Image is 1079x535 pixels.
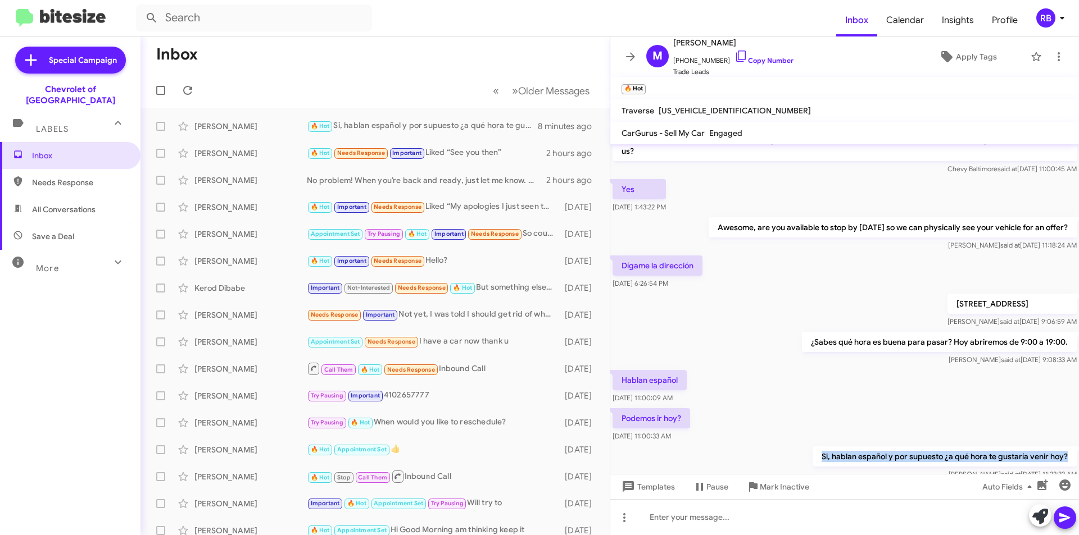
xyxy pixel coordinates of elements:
div: [DATE] [559,390,601,401]
span: Important [311,500,340,507]
span: More [36,263,59,273]
div: 2 hours ago [546,175,601,186]
span: All Conversations [32,204,96,215]
span: Apply Tags [956,47,997,67]
div: Liked “See you then” [307,147,546,159]
span: 🔥 Hot [311,203,330,211]
h1: Inbox [156,45,198,63]
span: Important [434,230,464,237]
span: Inbox [32,150,128,161]
span: said at [998,164,1017,173]
span: Needs Response [311,311,359,318]
span: [DATE] 6:26:54 PM [613,279,668,287]
span: [DATE] 1:43:22 PM [613,203,666,211]
span: Call Them [358,474,387,481]
span: Important [366,311,395,318]
button: Templates [610,477,684,497]
div: When would you like to reschedule? [307,416,559,429]
span: [DATE] 11:00:09 AM [613,394,673,402]
span: said at [1001,470,1021,478]
a: Insights [933,4,983,36]
span: [PERSON_NAME] [DATE] 9:08:33 AM [949,355,1077,364]
p: Hablan español [613,370,687,390]
span: 🔥 Hot [311,474,330,481]
span: Needs Response [368,338,415,345]
span: M [652,47,663,65]
span: Important [337,203,366,211]
button: Previous [486,79,506,102]
span: said at [1000,241,1020,249]
span: 🔥 Hot [311,122,330,130]
div: [PERSON_NAME] [194,121,307,132]
span: Important [351,392,380,399]
p: Awesome, are you available to stop by [DATE] so we can physically see your vehicle for an offer? [709,217,1077,237]
span: [DATE] 11:00:33 AM [613,432,671,440]
span: 🔥 Hot [311,446,330,453]
div: Inbound Call [307,469,559,483]
div: [DATE] [559,444,601,455]
a: Profile [983,4,1027,36]
div: [DATE] [559,498,601,509]
div: Liked “My apologies I just seen the question” [307,200,559,213]
button: Apply Tags [910,47,1025,67]
span: Needs Response [374,203,421,211]
span: Try Pausing [368,230,400,237]
input: Search [136,4,372,31]
span: Engaged [709,128,742,138]
span: Pause [706,477,728,497]
div: 8 minutes ago [538,121,601,132]
span: [PERSON_NAME] [DATE] 11:22:33 AM [949,470,1077,478]
span: « [493,84,499,98]
div: [DATE] [559,417,601,428]
span: [PERSON_NAME] [673,36,794,49]
span: Try Pausing [311,419,343,426]
span: Try Pausing [431,500,464,507]
span: Labels [36,124,69,134]
span: Appointment Set [311,338,360,345]
span: 🔥 Hot [311,527,330,534]
span: Try Pausing [311,392,343,399]
span: Auto Fields [982,477,1036,497]
p: Podemos ir hoy? [613,408,690,428]
div: 👍 [307,443,559,456]
div: [DATE] [559,336,601,347]
div: [PERSON_NAME] [194,363,307,374]
div: Kerod Dibabe [194,282,307,294]
span: Save a Deal [32,231,74,242]
a: Special Campaign [15,47,126,74]
span: » [512,84,518,98]
div: I have a car now thank u [307,335,559,348]
div: [DATE] [559,202,601,213]
span: Call Them [324,366,353,373]
span: Stop [337,474,351,481]
button: RB [1027,8,1067,28]
span: CarGurus - Sell My Car [622,128,705,138]
span: [PERSON_NAME] [DATE] 9:06:59 AM [947,317,1077,326]
span: Important [311,284,340,291]
div: Si, hablan español y por supuesto ¿a qué hora te gustaría venir hoy? [307,120,538,132]
span: [PHONE_NUMBER] [673,49,794,66]
div: [DATE] [559,309,601,321]
span: Traverse [622,106,654,116]
div: Not yet, I was told I should get rid of what I have first [307,308,559,321]
div: [PERSON_NAME] [194,175,307,186]
span: Chevy Baltimore [DATE] 11:00:45 AM [947,164,1077,173]
div: [PERSON_NAME] [194,255,307,267]
button: Auto Fields [973,477,1045,497]
span: 🔥 Hot [408,230,427,237]
span: 🔥 Hot [453,284,472,291]
div: 2 hours ago [546,148,601,159]
div: [DATE] [559,228,601,240]
div: [PERSON_NAME] [194,309,307,321]
button: Pause [684,477,737,497]
span: 🔥 Hot [351,419,370,426]
span: Appointment Set [311,230,360,237]
div: [PERSON_NAME] [194,202,307,213]
button: Next [505,79,596,102]
div: Hello? [307,254,559,267]
span: Needs Response [374,257,421,264]
span: Needs Response [337,149,385,157]
span: 🔥 Hot [311,149,330,157]
p: Dígame la dirección [613,255,702,276]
